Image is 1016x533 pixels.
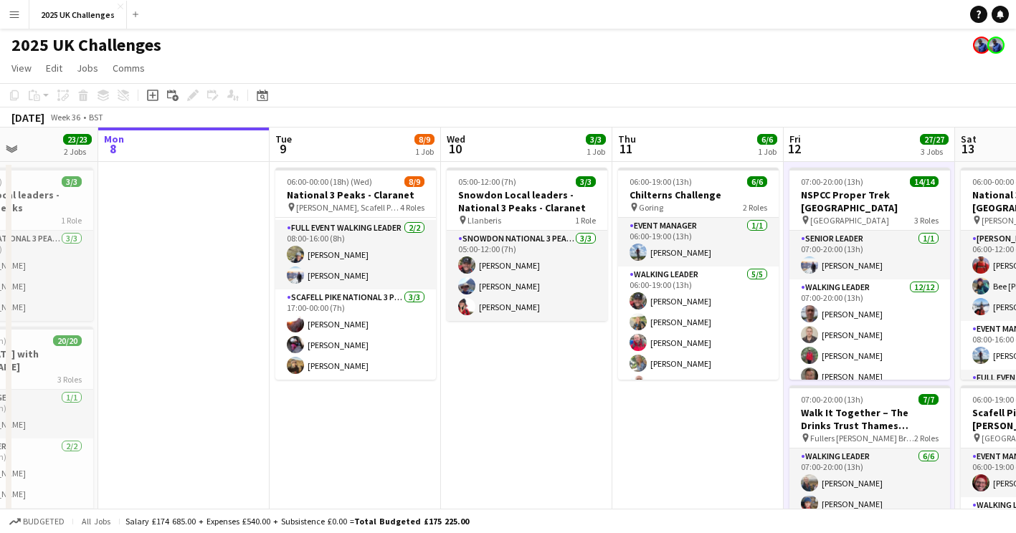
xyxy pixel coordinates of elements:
[11,34,161,56] h1: 2025 UK Challenges
[125,516,469,527] div: Salary £174 685.00 + Expenses £540.00 + Subsistence £0.00 =
[40,59,68,77] a: Edit
[987,37,1005,54] app-user-avatar: Andy Baker
[354,516,469,527] span: Total Budgeted £175 225.00
[79,516,113,527] span: All jobs
[107,59,151,77] a: Comms
[11,110,44,125] div: [DATE]
[77,62,98,75] span: Jobs
[46,62,62,75] span: Edit
[6,59,37,77] a: View
[973,37,990,54] app-user-avatar: Andy Baker
[11,62,32,75] span: View
[7,514,67,529] button: Budgeted
[71,59,104,77] a: Jobs
[89,112,103,123] div: BST
[47,112,83,123] span: Week 36
[113,62,145,75] span: Comms
[29,1,127,29] button: 2025 UK Challenges
[23,517,65,527] span: Budgeted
